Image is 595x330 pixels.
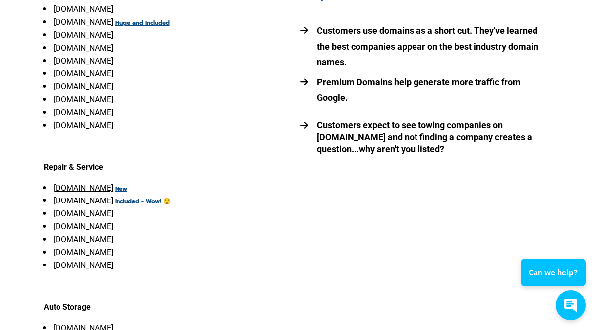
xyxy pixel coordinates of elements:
[115,184,127,193] u: New
[44,248,292,257] li: [DOMAIN_NAME]
[44,209,292,218] li: [DOMAIN_NAME]
[44,162,103,172] strong: Repair & Service
[359,144,440,154] u: why aren't you listed
[44,82,292,91] li: [DOMAIN_NAME]
[44,108,292,117] li: [DOMAIN_NAME]
[44,69,292,78] li: [DOMAIN_NAME]
[44,302,91,312] strong: Auto Storage
[44,121,292,130] li: [DOMAIN_NAME]
[44,31,292,40] li: [DOMAIN_NAME]
[115,18,170,27] u: Huge and Included
[44,235,292,244] li: [DOMAIN_NAME]
[44,5,292,14] li: [DOMAIN_NAME]
[54,183,113,193] a: [DOMAIN_NAME]
[44,261,292,270] li: [DOMAIN_NAME]
[54,17,113,27] a: [DOMAIN_NAME]
[44,95,292,104] li: [DOMAIN_NAME]
[54,196,113,205] a: [DOMAIN_NAME]
[317,120,534,155] strong: Customers expect to see towing companies on [DOMAIN_NAME] and not finding a company creates a que...
[317,77,523,103] strong: Premium Domains help generate more traffic from Google.
[44,44,292,53] li: [DOMAIN_NAME]
[44,222,292,231] li: [DOMAIN_NAME]
[317,25,540,67] strong: Customers use domains as a short cut. They've learned the best companies appear on the best indus...
[115,197,171,206] u: Included - Wow! 😲
[44,57,292,66] li: [DOMAIN_NAME]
